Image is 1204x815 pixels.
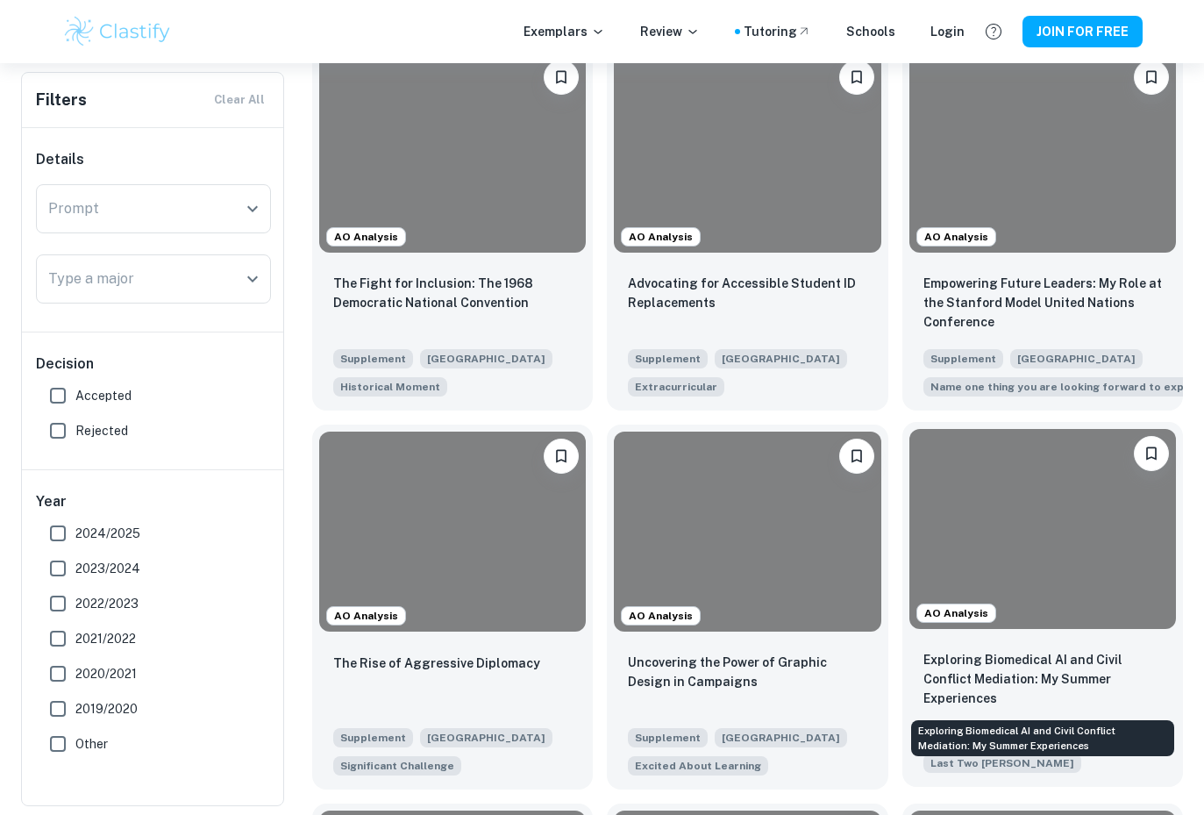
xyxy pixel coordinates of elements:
span: [GEOGRAPHIC_DATA] [420,728,552,747]
span: Rejected [75,421,128,440]
span: Excited About Learning [635,758,761,774]
button: Please log in to bookmark exemplars [839,60,874,95]
span: [GEOGRAPHIC_DATA] [715,728,847,747]
span: [GEOGRAPHIC_DATA] [1010,349,1143,368]
span: 2023/2024 [75,559,140,578]
button: Please log in to bookmark exemplars [544,439,579,474]
span: Supplement [628,728,708,747]
span: 2021/2022 [75,629,136,648]
a: AO AnalysisPlease log in to bookmark exemplarsUncovering the Power of Graphic Design in Campaigns... [607,425,887,790]
span: Supplement [923,349,1003,368]
a: Schools [846,22,895,41]
a: AO AnalysisPlease log in to bookmark exemplarsAdvocating for Accessible Student ID ReplacementsSu... [607,46,887,411]
span: Other [75,734,108,754]
span: Supplement [333,349,413,368]
span: Supplement [628,349,708,368]
span: Briefly elaborate on one of your extracurricular activities, a job you hold, or responsibilities ... [628,375,724,397]
a: AO AnalysisPlease log in to bookmark exemplarsThe Fight for Inclusion: The 1968 Democratic Nation... [312,46,593,411]
button: Please log in to bookmark exemplars [544,60,579,95]
p: Uncovering the Power of Graphic Design in Campaigns [628,653,866,691]
h6: Details [36,149,271,170]
h6: Filters [36,88,87,112]
button: JOIN FOR FREE [1022,16,1143,47]
span: AO Analysis [327,229,405,245]
img: Clastify logo [62,14,174,49]
h6: Decision [36,354,271,375]
span: 2024/2025 [75,524,140,543]
button: Please log in to bookmark exemplars [1134,436,1169,471]
button: Open [240,197,265,221]
span: AO Analysis [327,608,405,624]
span: AO Analysis [917,229,995,245]
span: Extracurricular [635,379,717,395]
a: AO AnalysisPlease log in to bookmark exemplarsEmpowering Future Leaders: My Role at the Stanford ... [902,46,1183,411]
p: Review [640,22,700,41]
span: Accepted [75,386,132,405]
span: [GEOGRAPHIC_DATA] [420,349,552,368]
span: Supplement [333,728,413,747]
span: The Stanford community is deeply curious and driven to learn in and out of the classroom. Reflect... [628,754,768,776]
a: AO AnalysisPlease log in to bookmark exemplarsThe Rise of Aggressive DiplomacySupplement[GEOGRAPH... [312,425,593,790]
span: AO Analysis [622,229,700,245]
p: Exemplars [524,22,605,41]
span: Significant Challenge [340,758,454,774]
p: The Rise of Aggressive Diplomacy [333,654,540,673]
button: Open [240,267,265,291]
a: Tutoring [744,22,811,41]
button: Please log in to bookmark exemplars [1134,60,1169,95]
span: Last Two [PERSON_NAME] [930,755,1074,771]
span: What is the most significant challenge that society faces today? [333,754,461,776]
h6: Year [36,491,271,512]
span: Historical Moment [340,379,440,395]
button: Help and Feedback [979,17,1008,46]
span: 2019/2020 [75,699,138,718]
p: The Fight for Inclusion: The 1968 Democratic National Convention [333,274,572,312]
span: 2020/2021 [75,664,137,683]
p: Advocating for Accessible Student ID Replacements [628,274,866,312]
span: AO Analysis [917,605,995,621]
a: Login [930,22,965,41]
p: Empowering Future Leaders: My Role at the Stanford Model United Nations Conference [923,274,1162,332]
button: Please log in to bookmark exemplars [839,439,874,474]
span: 2022/2023 [75,594,139,613]
span: AO Analysis [622,608,700,624]
span: [GEOGRAPHIC_DATA] [715,349,847,368]
span: How did you spend your last two summers? [923,752,1081,773]
p: Exploring Biomedical AI and Civil Conflict Mediation: My Summer Experiences [923,650,1162,708]
span: What historical moment or event do you wish you could have witnessed? [333,375,447,397]
a: AO AnalysisPlease log in to bookmark exemplarsExploring Biomedical AI and Civil Conflict Mediatio... [902,425,1183,790]
div: Exploring Biomedical AI and Civil Conflict Mediation: My Summer Experiences [911,720,1174,756]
